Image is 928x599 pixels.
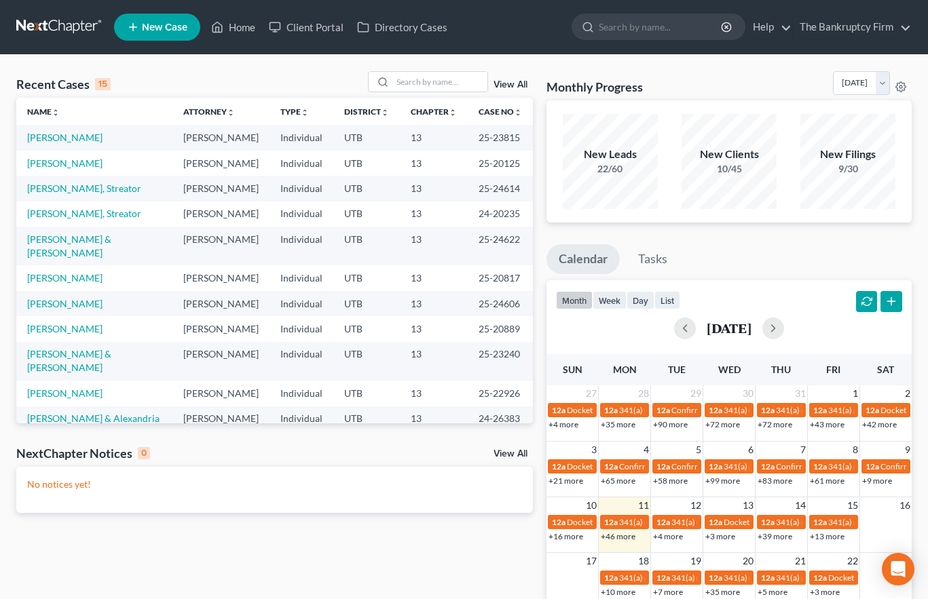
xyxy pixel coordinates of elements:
[16,445,150,461] div: NextChapter Notices
[671,405,827,415] span: Confirmation Hearing for [PERSON_NAME]
[593,291,627,309] button: week
[449,109,457,117] i: unfold_more
[556,291,593,309] button: month
[584,497,598,514] span: 10
[851,385,859,402] span: 1
[810,531,845,541] a: +13 more
[601,476,635,486] a: +65 more
[705,419,740,429] a: +72 more
[813,517,827,527] span: 12a
[468,151,533,176] td: 25-20125
[270,125,333,150] td: Individual
[479,107,522,117] a: Case Nounfold_more
[172,151,270,176] td: [PERSON_NAME]
[27,323,103,334] a: [PERSON_NAME]
[400,125,468,150] td: 13
[172,406,270,431] td: [PERSON_NAME]
[794,553,807,569] span: 21
[758,476,792,486] a: +83 more
[333,125,400,150] td: UTB
[668,364,686,375] span: Tue
[866,405,879,415] span: 12a
[552,405,565,415] span: 12a
[333,227,400,265] td: UTB
[604,461,618,471] span: 12a
[654,291,680,309] button: list
[642,442,650,458] span: 4
[494,80,527,90] a: View All
[400,151,468,176] td: 13
[771,364,791,375] span: Thu
[400,176,468,201] td: 13
[689,553,703,569] span: 19
[724,461,855,471] span: 341(a) meeting for [PERSON_NAME]
[333,176,400,201] td: UTB
[333,406,400,431] td: UTB
[656,517,670,527] span: 12a
[810,587,840,597] a: +3 more
[333,342,400,381] td: UTB
[800,147,895,162] div: New Filings
[563,364,582,375] span: Sun
[468,291,533,316] td: 25-24606
[705,476,740,486] a: +99 more
[627,291,654,309] button: day
[400,291,468,316] td: 13
[400,265,468,290] td: 13
[619,405,750,415] span: 341(a) meeting for [PERSON_NAME]
[862,419,897,429] a: +42 more
[27,182,141,194] a: [PERSON_NAME], Streator
[794,385,807,402] span: 31
[718,364,741,375] span: Wed
[468,406,533,431] td: 24-26383
[619,461,816,471] span: Confirmation Hearing for [US_STATE][PERSON_NAME]
[689,497,703,514] span: 12
[27,412,160,424] a: [PERSON_NAME] & Alexandria
[794,497,807,514] span: 14
[601,587,635,597] a: +10 more
[761,461,775,471] span: 12a
[689,385,703,402] span: 29
[172,265,270,290] td: [PERSON_NAME]
[172,291,270,316] td: [PERSON_NAME]
[172,342,270,381] td: [PERSON_NAME]
[810,419,845,429] a: +43 more
[877,364,894,375] span: Sat
[27,208,141,219] a: [PERSON_NAME], Streator
[552,461,565,471] span: 12a
[468,381,533,406] td: 25-22926
[468,125,533,150] td: 25-23815
[549,531,583,541] a: +16 more
[514,109,522,117] i: unfold_more
[694,442,703,458] span: 5
[227,109,235,117] i: unfold_more
[904,442,912,458] span: 9
[656,405,670,415] span: 12a
[204,15,262,39] a: Home
[761,405,775,415] span: 12a
[567,405,760,415] span: Docket Text: for [PERSON_NAME] & [PERSON_NAME]
[468,201,533,227] td: 24-20235
[142,22,187,33] span: New Case
[270,176,333,201] td: Individual
[793,15,911,39] a: The Bankruptcy Firm
[563,162,658,176] div: 22/60
[270,227,333,265] td: Individual
[619,573,685,583] span: 341(a) meeting for
[671,517,802,527] span: 341(a) meeting for [PERSON_NAME]
[604,405,618,415] span: 12a
[400,406,468,431] td: 13
[584,553,598,569] span: 17
[138,447,150,459] div: 0
[381,109,389,117] i: unfold_more
[709,517,722,527] span: 12a
[613,364,637,375] span: Mon
[761,517,775,527] span: 12a
[601,531,635,541] a: +46 more
[27,107,60,117] a: Nameunfold_more
[546,79,643,95] h3: Monthly Progress
[653,587,683,597] a: +7 more
[707,321,751,335] h2: [DATE]
[567,461,760,471] span: Docket Text: for [PERSON_NAME] & [PERSON_NAME]
[846,497,859,514] span: 15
